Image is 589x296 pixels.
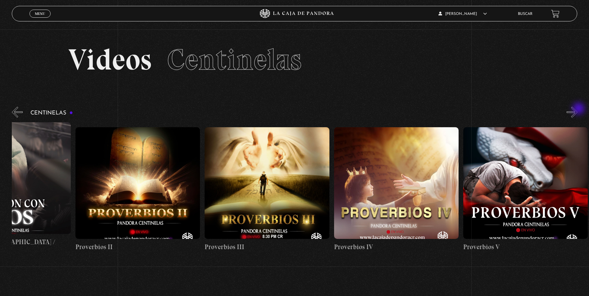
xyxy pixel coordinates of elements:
[30,110,73,116] h3: Centinelas
[33,17,48,21] span: Cerrar
[167,42,301,77] span: Centinelas
[75,242,200,252] h4: Proverbios II
[518,12,532,16] a: Buscar
[12,107,23,118] button: Previous
[68,45,521,74] h2: Videos
[463,122,588,257] a: Proverbios V
[463,242,588,252] h4: Proverbios V
[438,12,487,16] span: [PERSON_NAME]
[567,107,578,118] button: Next
[551,10,560,18] a: View your shopping cart
[205,122,329,257] a: Proverbios III
[205,242,329,252] h4: Proverbios III
[35,12,45,16] span: Menu
[75,122,200,257] a: Proverbios II
[334,242,459,252] h4: Proverbios IV
[334,122,459,257] a: Proverbios IV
